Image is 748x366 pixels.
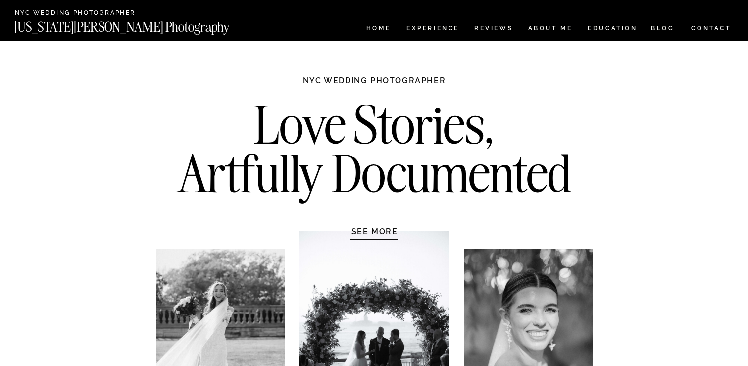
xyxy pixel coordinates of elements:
[406,25,458,34] a: Experience
[474,25,511,34] a: REVIEWS
[167,101,582,205] h2: Love Stories, Artfully Documented
[15,10,164,17] a: NYC Wedding Photographer
[14,20,263,29] a: [US_STATE][PERSON_NAME] Photography
[282,75,467,95] h1: NYC WEDDING PHOTOGRAPHER
[364,25,393,34] a: HOME
[691,23,732,34] a: CONTACT
[328,226,422,236] a: SEE MORE
[587,25,639,34] a: EDUCATION
[651,25,675,34] a: BLOG
[528,25,573,34] a: ABOUT ME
